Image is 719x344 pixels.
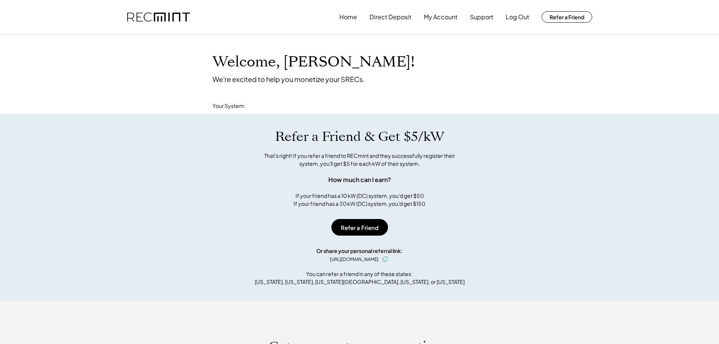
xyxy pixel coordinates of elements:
[470,9,493,25] button: Support
[339,9,357,25] button: Home
[424,9,457,25] button: My Account
[255,270,465,286] div: You can refer a friend in any of these states: [US_STATE], [US_STATE], [US_STATE][GEOGRAPHIC_DATA...
[212,75,365,83] div: We're excited to help you monetize your SRECs.
[331,219,388,236] button: Refer a Friend
[370,9,411,25] button: Direct Deposit
[212,102,245,110] div: Your System:
[212,53,415,71] h1: Welcome, [PERSON_NAME]!
[506,9,529,25] button: Log Out
[380,255,390,264] button: click to copy
[127,12,190,22] img: recmint-logotype%403x.png
[328,175,391,184] div: How much can I earn?
[330,256,379,263] div: [URL][DOMAIN_NAME]
[542,11,592,23] button: Refer a Friend
[275,129,444,145] h1: Refer a Friend & Get $5/kW
[294,192,425,208] div: If your friend has a 10 kW (DC) system, you'd get $50 If your friend has a 30 kW (DC) system, you...
[256,152,463,168] div: That's right! If you refer a friend to RECmint and they successfully register their system, you'l...
[316,247,403,255] div: Or share your personal referral link:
